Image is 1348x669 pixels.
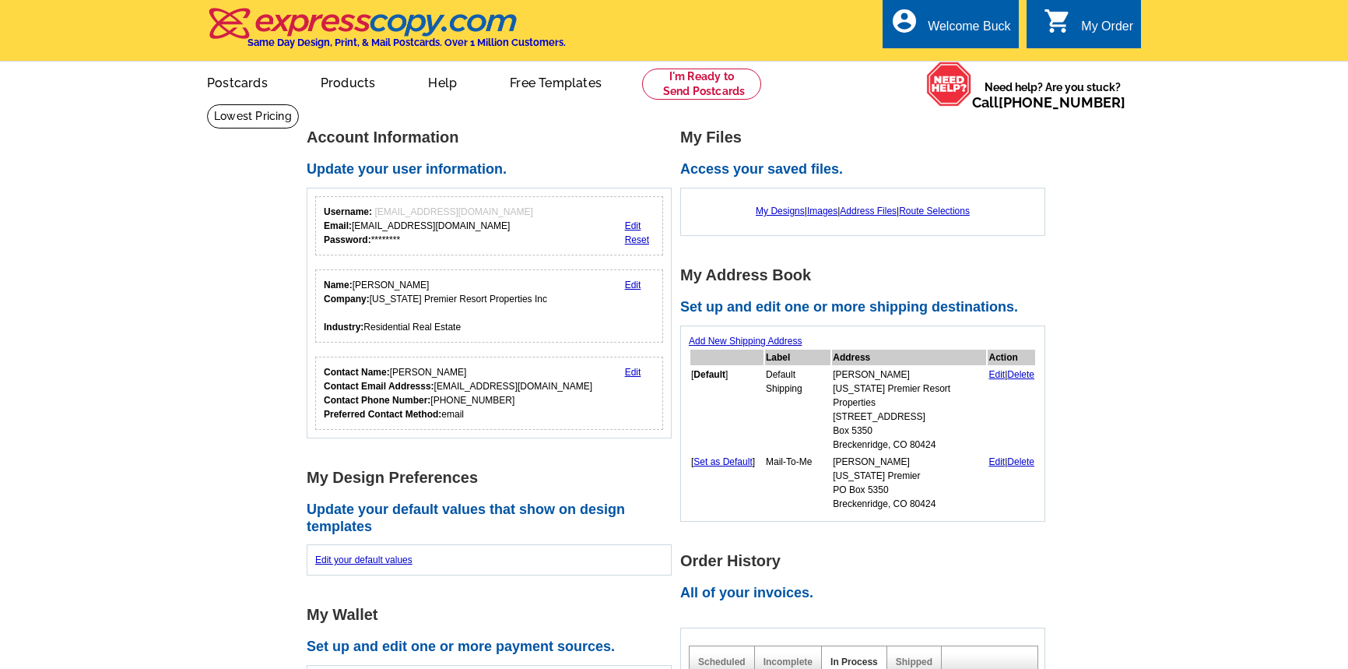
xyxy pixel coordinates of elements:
td: [PERSON_NAME] [US_STATE] Premier PO Box 5350 Breckenridge, CO 80424 [832,454,986,512]
a: shopping_cart My Order [1044,17,1133,37]
strong: Company: [324,294,370,305]
a: Edit [625,367,641,378]
strong: Industry: [324,322,363,333]
td: | [988,454,1035,512]
strong: Email: [324,220,352,231]
td: [PERSON_NAME] [US_STATE] Premier Resort Properties [STREET_ADDRESS] Box 5350 Breckenridge, CO 80424 [832,367,986,452]
td: Mail-To-Me [765,454,830,512]
a: Reset [625,234,649,245]
td: [ ] [690,454,764,512]
th: Label [765,350,830,365]
div: Who should we contact regarding order issues? [315,357,663,430]
td: Default Shipping [765,367,830,452]
a: Free Templates [485,63,627,100]
strong: Contact Name: [324,367,390,378]
a: In Process [830,657,878,667]
a: Set as Default [693,456,752,467]
td: [ ] [690,367,764,452]
h2: Set up and edit one or more shipping destinations. [680,299,1054,316]
div: [PERSON_NAME] [EMAIL_ADDRESS][DOMAIN_NAME] [PHONE_NUMBER] email [324,365,592,421]
th: Action [988,350,1035,365]
div: Your personal details. [315,269,663,343]
a: [PHONE_NUMBER] [999,94,1125,111]
a: Postcards [182,63,293,100]
a: Help [403,63,482,100]
h2: Update your user information. [307,161,680,178]
span: Call [972,94,1125,111]
a: Incomplete [764,657,813,667]
a: Edit [625,220,641,231]
a: Delete [1007,456,1034,467]
strong: Contact Email Addresss: [324,381,434,392]
img: help [926,62,972,107]
a: Images [807,206,837,217]
h2: Access your saved files. [680,161,1054,178]
h1: My Design Preferences [307,470,680,486]
a: Route Selections [899,206,970,217]
div: Your login information. [315,196,663,255]
b: Default [693,369,725,380]
a: Edit [988,456,1005,467]
a: Address Files [840,206,897,217]
a: Add New Shipping Address [689,336,802,347]
i: shopping_cart [1044,7,1072,35]
div: | | | [689,196,1037,226]
a: Scheduled [698,657,746,667]
strong: Password: [324,234,371,245]
strong: Contact Phone Number: [324,395,430,406]
div: My Order [1081,19,1133,41]
a: My Designs [756,206,805,217]
a: Shipped [896,657,932,667]
h1: My Address Book [680,267,1054,283]
a: Same Day Design, Print, & Mail Postcards. Over 1 Million Customers. [207,19,566,48]
a: Edit [988,369,1005,380]
a: Delete [1007,369,1034,380]
td: | [988,367,1035,452]
h1: Order History [680,553,1054,569]
strong: Preferred Contact Method: [324,409,441,420]
h2: Update your default values that show on design templates [307,502,680,535]
span: [EMAIL_ADDRESS][DOMAIN_NAME] [374,206,532,217]
th: Address [832,350,986,365]
i: account_circle [890,7,918,35]
h4: Same Day Design, Print, & Mail Postcards. Over 1 Million Customers. [247,37,566,48]
span: Need help? Are you stuck? [972,79,1133,111]
h1: My Wallet [307,607,680,623]
h2: All of your invoices. [680,585,1054,602]
strong: Name: [324,280,353,290]
a: Edit [625,280,641,290]
div: [PERSON_NAME] [US_STATE] Premier Resort Properties Inc Residential Real Estate [324,278,547,334]
h1: Account Information [307,129,680,146]
h1: My Files [680,129,1054,146]
div: Welcome Buck [928,19,1010,41]
h2: Set up and edit one or more payment sources. [307,639,680,656]
a: Products [296,63,401,100]
strong: Username: [324,206,372,217]
a: Edit your default values [315,555,412,565]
